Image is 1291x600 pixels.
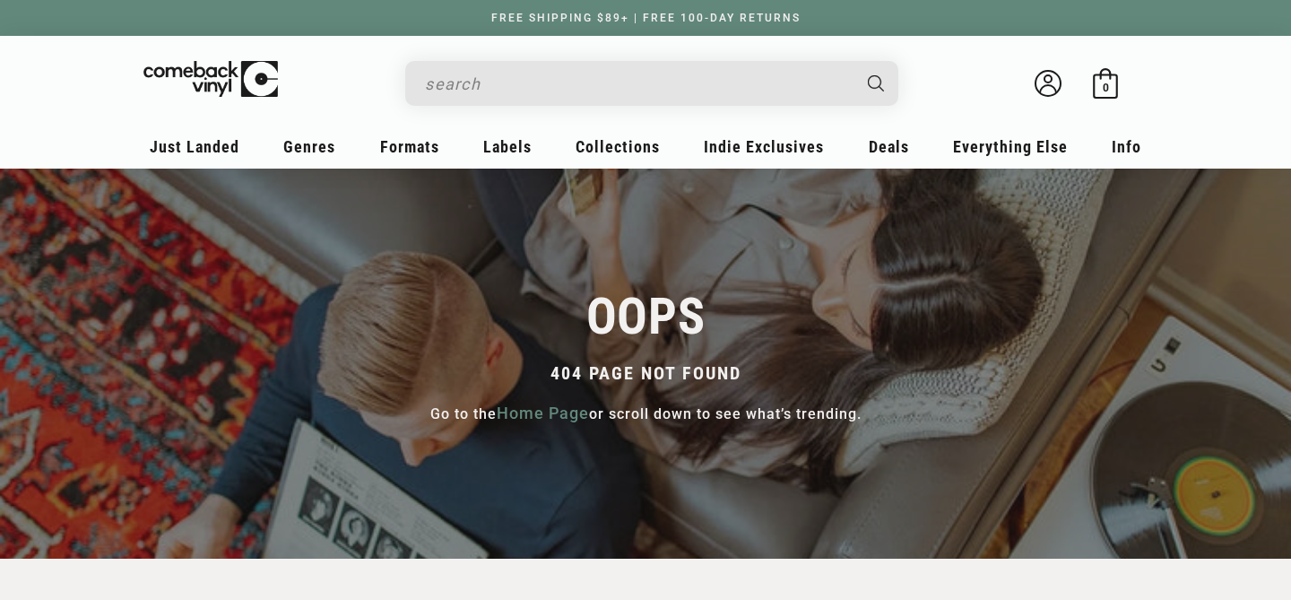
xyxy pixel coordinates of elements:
span: Labels [483,137,532,156]
a: Home Page [497,401,589,425]
h1: OOPS [9,287,1282,346]
a: FREE SHIPPING $89+ | FREE 100-DAY RETURNS [473,12,819,24]
span: Just Landed [150,137,239,156]
input: search [425,65,850,102]
span: Genres [283,137,335,156]
span: Info [1112,137,1141,156]
div: Search [405,61,898,106]
span: Deals [869,137,909,156]
span: Indie Exclusives [704,137,824,156]
button: Search [853,61,901,106]
span: 0 [1103,81,1109,94]
h4: 404 PAGE NOT FOUND [9,364,1282,383]
span: Everything Else [953,137,1068,156]
span: Formats [380,137,439,156]
p: Go to the or scroll down to see what’s trending. [9,401,1282,425]
span: Collections [576,137,660,156]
